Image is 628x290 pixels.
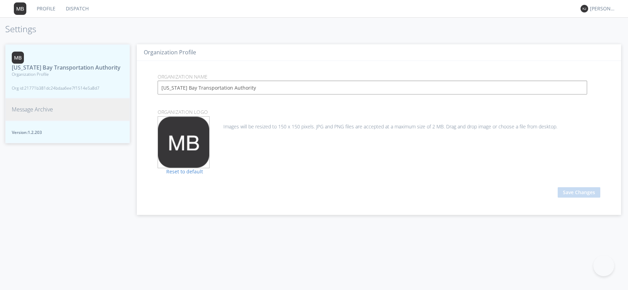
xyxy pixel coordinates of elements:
[593,255,614,276] iframe: Toggle Customer Support
[12,52,24,64] img: 373638.png
[158,168,203,175] a: Reset to default
[581,5,588,12] img: 373638.png
[158,81,587,94] input: Enter Organization Name
[14,2,26,15] img: 373638.png
[152,73,605,81] p: Organization Name
[5,121,130,143] button: Version:1.2.203
[12,106,53,114] span: Message Archive
[5,98,130,121] button: Message Archive
[12,71,121,77] span: Organization Profile
[158,116,600,130] div: Images will be resized to 150 x 150 pixels. JPG and PNG files are accepted at a maximum size of 2...
[144,49,614,56] h3: Organization Profile
[12,129,123,135] span: Version: 1.2.203
[5,44,130,99] button: [US_STATE] Bay Transportation AuthorityOrganization ProfileOrg id:21771b381dc24bdaa6ee7f1514e5a8d7
[158,117,209,168] img: 373638.png
[12,85,121,91] span: Org id: 21771b381dc24bdaa6ee7f1514e5a8d7
[152,108,605,116] p: Organization Logo
[590,5,616,12] div: [PERSON_NAME]
[12,64,121,72] span: [US_STATE] Bay Transportation Authority
[558,187,600,198] button: Save Changes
